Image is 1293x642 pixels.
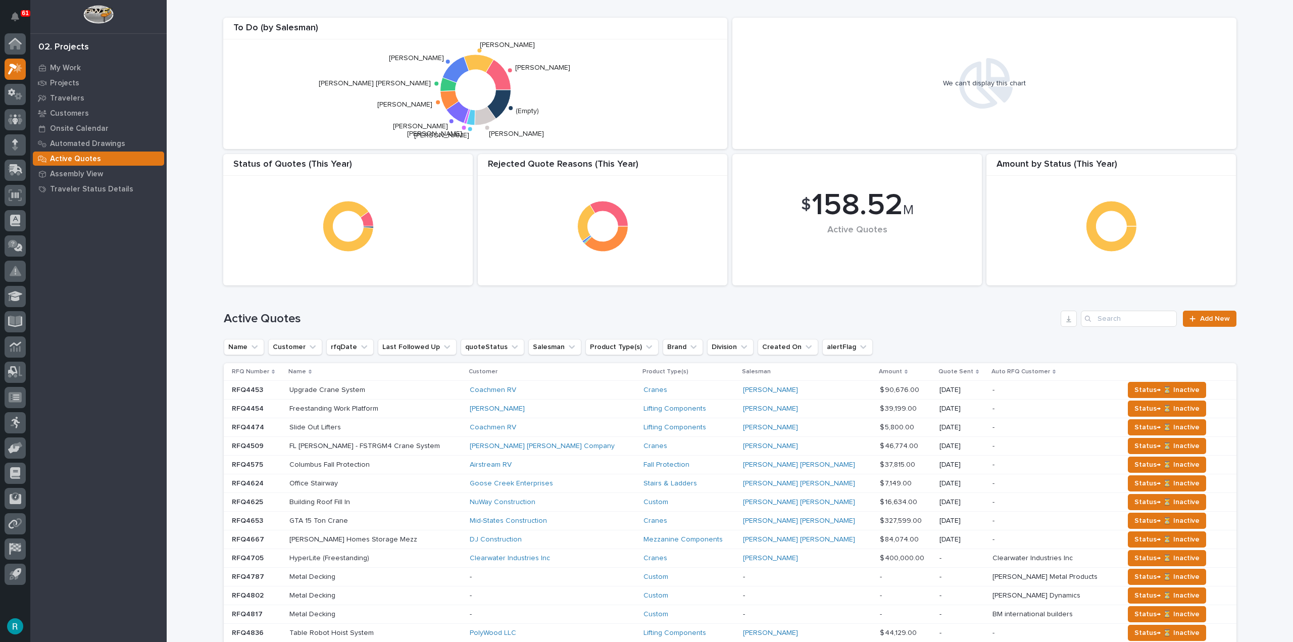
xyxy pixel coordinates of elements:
span: Status→ ⏳ Inactive [1134,477,1200,489]
tr: RFQ4802RFQ4802 Metal DeckingMetal Decking -Custom --- -[PERSON_NAME] Dynamics[PERSON_NAME] Dynami... [224,586,1236,605]
a: Coachmen RV [470,423,516,432]
a: Coachmen RV [470,386,516,394]
a: Travelers [30,90,167,106]
text: [PERSON_NAME] [515,64,570,71]
a: Active Quotes [30,151,167,166]
button: Notifications [5,6,26,27]
button: Salesman [528,339,581,355]
p: [DATE] [939,442,984,451]
p: [DATE] [939,498,984,507]
a: Cranes [643,442,667,451]
p: RFQ4653 [232,515,265,525]
a: Custom [643,498,668,507]
a: [PERSON_NAME] [743,629,798,637]
tr: RFQ4625RFQ4625 Building Roof Fill InBuilding Roof Fill In NuWay Construction Custom [PERSON_NAME]... [224,493,1236,512]
button: Product Type(s) [585,339,659,355]
span: $ [801,195,811,215]
tr: RFQ4667RFQ4667 [PERSON_NAME] Homes Storage Mezz[PERSON_NAME] Homes Storage Mezz DJ Construction M... [224,530,1236,549]
a: Mezzanine Components [643,535,723,544]
button: Last Followed Up [378,339,457,355]
button: Status→ ⏳ Inactive [1128,475,1206,491]
p: Active Quotes [50,155,101,164]
p: Freestanding Work Platform [289,403,380,413]
a: Goose Creek Enterprises [470,479,553,488]
span: M [903,204,914,217]
text: [PERSON_NAME] [489,130,544,137]
a: [PERSON_NAME] [743,554,798,563]
span: Status→ ⏳ Inactive [1134,496,1200,508]
a: Lifting Components [643,405,706,413]
p: Customers [50,109,89,118]
button: Name [224,339,264,355]
span: Status→ ⏳ Inactive [1134,440,1200,452]
p: $ 16,634.00 [880,496,919,507]
span: Status→ ⏳ Inactive [1134,552,1200,564]
p: $ 44,129.00 [880,627,919,637]
p: - [992,477,997,488]
a: Customers [30,106,167,121]
button: Customer [268,339,322,355]
a: [PERSON_NAME] [743,386,798,394]
h1: Active Quotes [224,312,1057,326]
p: Metal Decking [289,589,337,600]
p: RFQ4705 [232,552,266,563]
div: Notifications61 [13,12,26,28]
span: Status→ ⏳ Inactive [1134,608,1200,620]
text: [PERSON_NAME] [388,54,443,61]
p: Customer [469,366,498,377]
button: Status→ ⏳ Inactive [1128,625,1206,641]
a: [PERSON_NAME] [PERSON_NAME] [743,517,855,525]
p: [PERSON_NAME] Homes Storage Mezz [289,533,419,544]
p: [DATE] [939,386,984,394]
text: [PERSON_NAME] [PERSON_NAME] [319,79,431,86]
img: Workspace Logo [83,5,113,24]
text: [PERSON_NAME] [414,132,469,139]
div: Search [1081,311,1177,327]
a: Cranes [643,517,667,525]
tr: RFQ4575RFQ4575 Columbus Fall ProtectionColumbus Fall Protection Airstream RV Fall Protection [PER... [224,456,1236,474]
a: NuWay Construction [470,498,535,507]
tr: RFQ4705RFQ4705 HyperLite (Freestanding)HyperLite (Freestanding) Clearwater Industries Inc Cranes ... [224,549,1236,568]
p: RFQ4817 [232,608,265,619]
a: Fall Protection [643,461,689,469]
p: RFQ4836 [232,627,266,637]
p: Upgrade Crane System [289,384,367,394]
p: RFQ4453 [232,384,265,394]
a: [PERSON_NAME] [PERSON_NAME] Company [470,442,615,451]
tr: RFQ4624RFQ4624 Office StairwayOffice Stairway Goose Creek Enterprises Stairs & Ladders [PERSON_NA... [224,474,1236,493]
p: - [992,515,997,525]
p: RFQ4624 [232,477,266,488]
p: My Work [50,64,81,73]
p: RFQ4787 [232,571,266,581]
tr: RFQ4817RFQ4817 Metal DeckingMetal Decking -Custom --- -BM international buildersBM international ... [224,605,1236,624]
span: Status→ ⏳ Inactive [1134,533,1200,546]
p: Clearwater Industries Inc [992,552,1075,563]
a: DJ Construction [470,535,522,544]
span: Status→ ⏳ Inactive [1134,384,1200,396]
tr: RFQ4653RFQ4653 GTA 15 Ton CraneGTA 15 Ton Crane Mid-States Construction Cranes [PERSON_NAME] [PER... [224,512,1236,530]
p: - [992,627,997,637]
button: Status→ ⏳ Inactive [1128,569,1206,585]
button: Status→ ⏳ Inactive [1128,606,1206,622]
a: Automated Drawings [30,136,167,151]
button: Status→ ⏳ Inactive [1128,382,1206,398]
p: [DATE] [939,461,984,469]
span: Add New [1200,315,1230,322]
a: Onsite Calendar [30,121,167,136]
p: - [470,591,636,600]
p: - [743,573,872,581]
a: [PERSON_NAME] [743,442,798,451]
tr: RFQ4453RFQ4453 Upgrade Crane SystemUpgrade Crane System Coachmen RV Cranes [PERSON_NAME] $ 90,676... [224,381,1236,400]
a: Custom [643,591,668,600]
p: [DATE] [939,517,984,525]
a: Clearwater Industries Inc [470,554,550,563]
div: Rejected Quote Reasons (This Year) [478,159,727,176]
p: - [939,554,984,563]
p: Assembly View [50,170,103,179]
p: Slide Out Lifters [289,421,343,432]
div: Amount by Status (This Year) [986,159,1236,176]
p: Metal Decking [289,608,337,619]
p: $ 46,774.00 [880,440,920,451]
p: - [939,591,984,600]
p: [PERSON_NAME] Metal Products [992,571,1100,581]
